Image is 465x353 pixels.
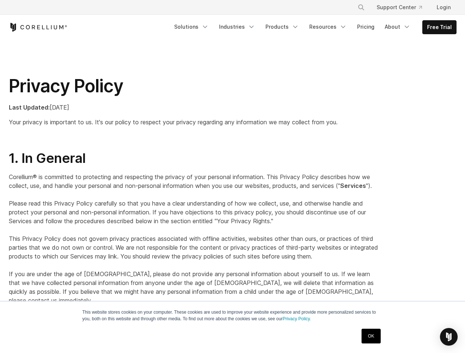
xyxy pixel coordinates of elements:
[440,328,458,346] div: Open Intercom Messenger
[371,1,428,14] a: Support Center
[9,150,380,167] h2: 1. In General
[9,23,67,32] a: Corellium Home
[380,20,415,33] a: About
[349,1,457,14] div: Navigation Menu
[170,20,213,33] a: Solutions
[431,1,457,14] a: Login
[423,21,456,34] a: Free Trial
[9,75,380,97] h1: Privacy Policy
[9,172,380,305] p: Corellium® is committed to protecting and respecting the privacy of your personal information. Th...
[82,309,383,322] p: This website stores cookies on your computer. These cookies are used to improve your website expe...
[170,20,457,34] div: Navigation Menu
[9,104,50,111] strong: Last Updated:
[305,20,351,33] a: Resources
[340,182,366,189] strong: Services
[283,316,311,321] a: Privacy Policy.
[9,103,380,112] p: [DATE]
[362,329,380,343] a: OK
[261,20,303,33] a: Products
[355,1,368,14] button: Search
[215,20,260,33] a: Industries
[353,20,379,33] a: Pricing
[9,118,380,126] p: Your privacy is important to us. It's our policy to respect your privacy regarding any informatio...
